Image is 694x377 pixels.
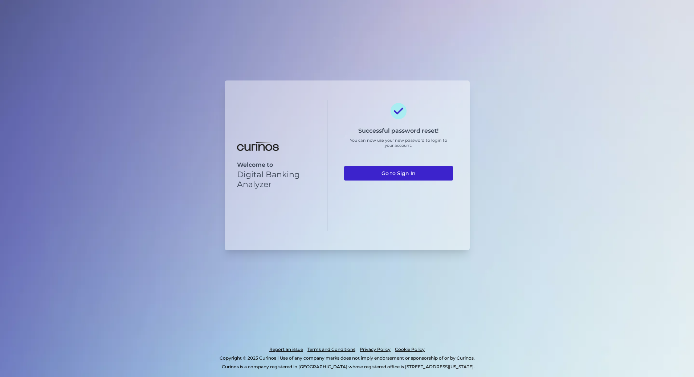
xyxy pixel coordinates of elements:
[237,142,279,151] img: Digital Banking Analyzer
[237,170,315,189] p: Digital Banking Analyzer
[307,345,355,354] a: Terms and Conditions
[237,161,315,168] p: Welcome to
[344,166,453,181] a: Go to Sign In
[36,354,658,362] p: Copyright © 2025 Curinos | Use of any company marks does not imply endorsement or sponsorship of ...
[360,345,391,354] a: Privacy Policy
[358,127,438,134] h3: Successful password reset!
[269,345,303,354] a: Report an issue
[344,138,453,148] p: You can now use your new password to login to your account.
[395,345,425,354] a: Cookie Policy
[38,362,658,371] p: Curinos is a company registered in [GEOGRAPHIC_DATA] whose registered office is [STREET_ADDRESS][...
